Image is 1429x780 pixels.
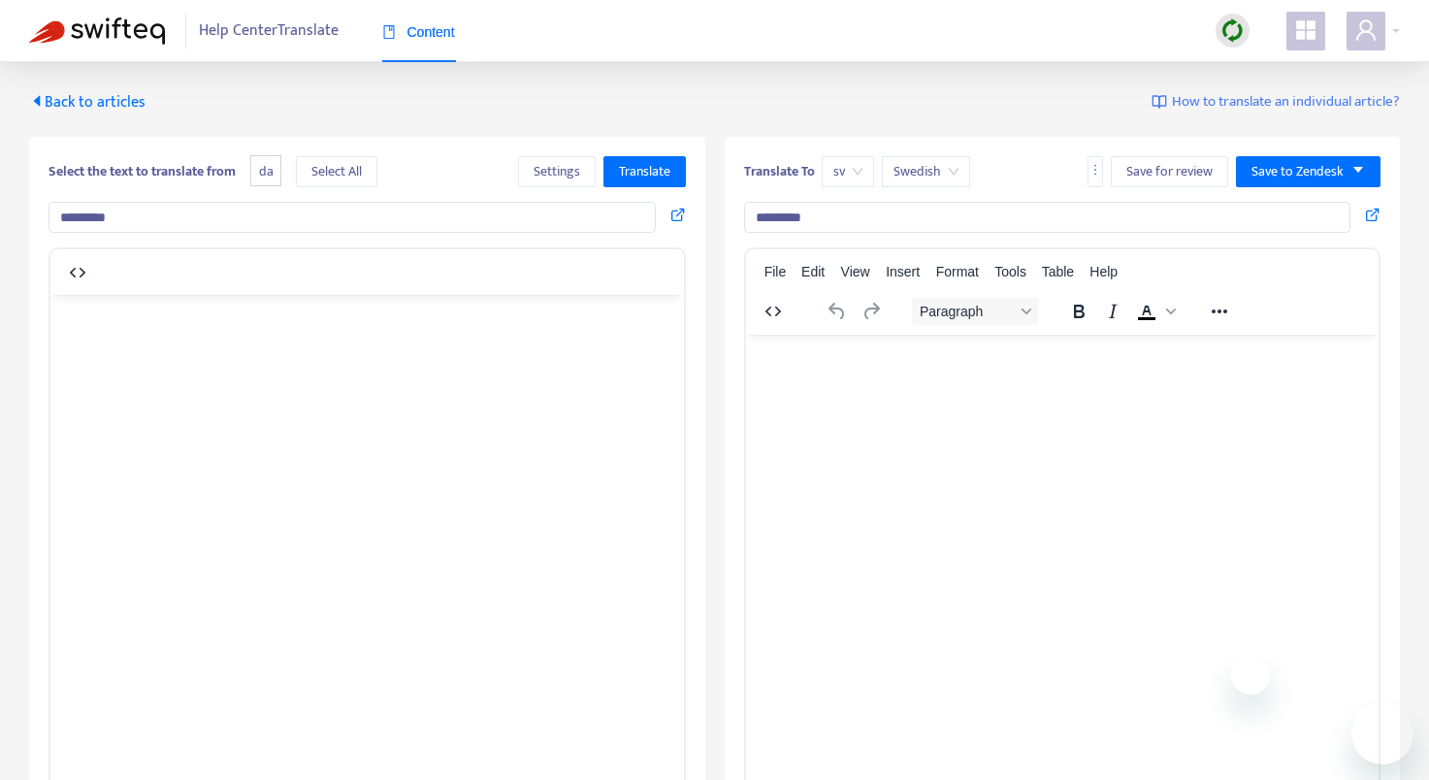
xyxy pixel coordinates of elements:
[912,298,1038,325] button: Block Paragraph
[936,264,979,279] span: Format
[1351,163,1365,177] span: caret-down
[1042,264,1074,279] span: Table
[1062,298,1095,325] button: Bold
[518,156,596,187] button: Settings
[855,298,888,325] button: Redo
[744,160,815,182] b: Translate To
[250,155,281,187] span: da
[1126,161,1213,182] span: Save for review
[1088,156,1103,187] button: more
[199,13,339,49] span: Help Center Translate
[382,24,455,40] span: Content
[1088,163,1102,177] span: more
[296,156,377,187] button: Select All
[1152,91,1400,114] a: How to translate an individual article?
[1294,18,1317,42] span: appstore
[1236,156,1380,187] button: Save to Zendeskcaret-down
[619,161,670,182] span: Translate
[49,160,236,182] b: Select the text to translate from
[1096,298,1129,325] button: Italic
[29,93,45,109] span: caret-left
[833,157,862,186] span: sv
[1089,264,1118,279] span: Help
[841,264,870,279] span: View
[1111,156,1228,187] button: Save for review
[1351,702,1413,764] iframe: Knapp för att öppna meddelandefönstret
[382,25,396,39] span: book
[311,161,362,182] span: Select All
[29,17,165,45] img: Swifteq
[1231,656,1270,695] iframe: Stäng meddelande
[1172,91,1400,114] span: How to translate an individual article?
[1203,298,1236,325] button: Reveal or hide additional toolbar items
[1152,94,1167,110] img: image-link
[764,264,787,279] span: File
[1130,298,1179,325] div: Text color Black
[1251,161,1344,182] span: Save to Zendesk
[821,298,854,325] button: Undo
[1354,18,1378,42] span: user
[801,264,825,279] span: Edit
[893,157,958,186] span: Swedish
[603,156,686,187] button: Translate
[920,304,1015,319] span: Paragraph
[1220,18,1245,43] img: sync.dc5367851b00ba804db3.png
[29,89,146,115] span: Back to articles
[534,161,580,182] span: Settings
[886,264,920,279] span: Insert
[994,264,1026,279] span: Tools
